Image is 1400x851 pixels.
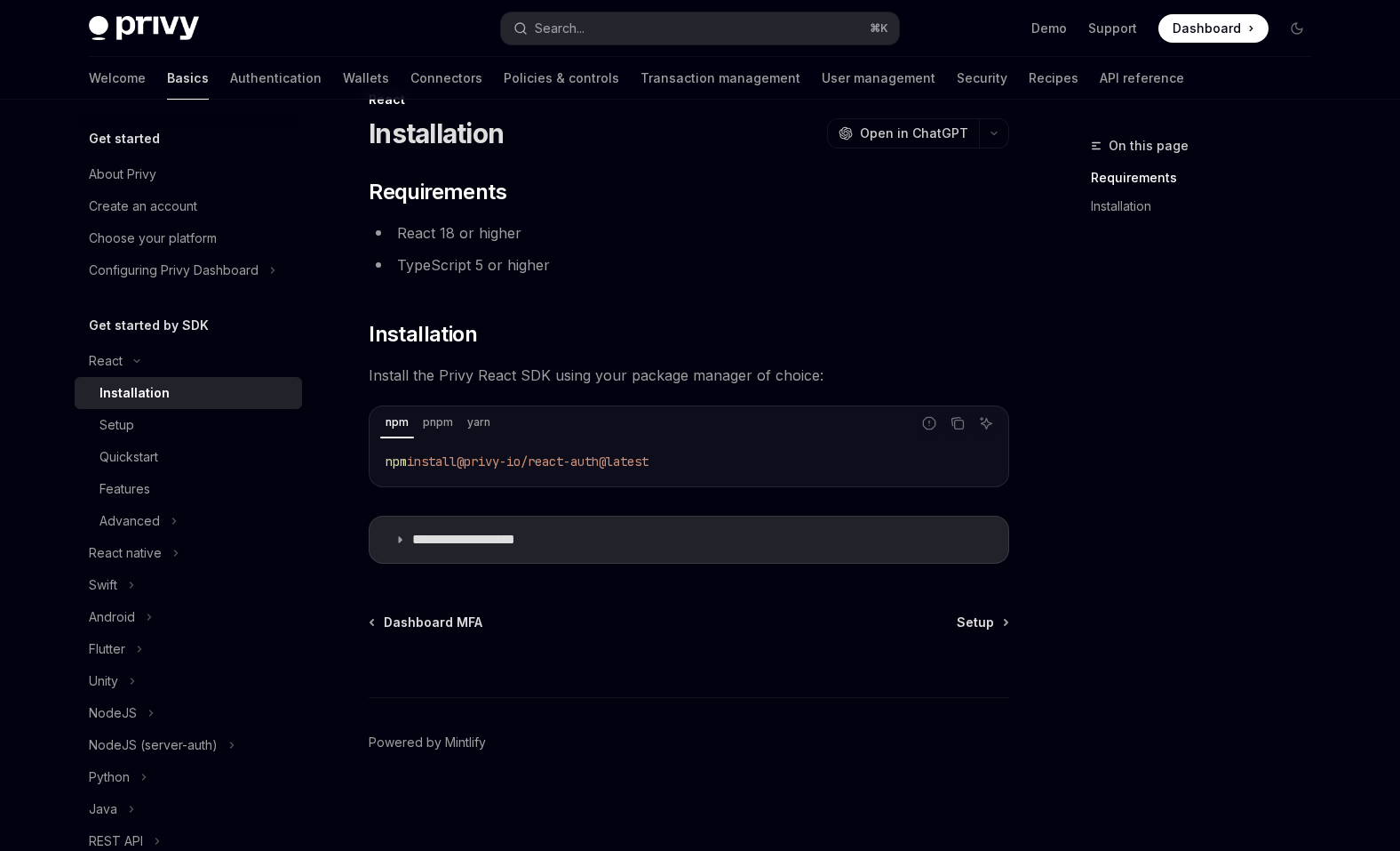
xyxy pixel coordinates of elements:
[75,793,302,825] button: Java
[75,665,302,697] button: Unity
[89,260,259,281] div: Configuring Privy Dashboard
[99,414,134,436] div: Setup
[75,505,302,537] button: Advanced
[369,178,506,206] span: Requirements
[369,253,1009,277] li: TypeScript 5 or higher
[369,91,1009,108] div: React
[75,377,302,409] a: Installation
[89,228,217,249] div: Choose your platform
[89,702,137,724] div: NodeJS
[75,190,302,222] a: Create an account
[1283,14,1311,43] button: Toggle dark mode
[99,478,150,500] div: Features
[462,412,496,433] div: yarn
[89,638,125,660] div: Flutter
[822,57,935,100] a: User management
[535,18,585,39] div: Search...
[75,409,302,441] a: Setup
[369,221,1009,245] li: React 18 or higher
[370,614,482,631] a: Dashboard MFA
[501,12,899,44] button: Search...⌘K
[957,614,994,631] span: Setup
[827,118,979,149] button: Open in ChatGPT
[457,454,648,470] span: @privy-io/react-auth@latest
[343,57,389,100] a: Wallets
[89,350,123,372] div: React
[89,164,156,185] div: About Privy
[99,446,158,468] div: Quickstart
[384,614,482,631] span: Dashboard MFA
[369,734,486,751] a: Powered by Mintlify
[860,124,968,142] span: Open in ChatGPT
[89,57,146,100] a: Welcome
[410,57,482,100] a: Connectors
[75,761,302,793] button: Python
[89,799,117,820] div: Java
[75,345,302,377] button: React
[89,315,209,336] h5: Get started by SDK
[89,606,135,628] div: Android
[380,412,414,433] div: npm
[89,128,160,149] h5: Get started
[75,729,302,761] button: NodeJS (server-auth)
[386,454,407,470] span: npm
[369,117,504,149] h1: Installation
[75,473,302,505] a: Features
[640,57,800,100] a: Transaction management
[870,21,888,36] span: ⌘ K
[167,57,209,100] a: Basics
[75,537,302,569] button: React native
[89,767,130,788] div: Python
[89,542,162,564] div: React native
[1031,20,1067,37] a: Demo
[946,412,969,435] button: Copy the contents from the code block
[75,158,302,190] a: About Privy
[89,670,118,692] div: Unity
[407,454,457,470] span: install
[957,57,1007,100] a: Security
[75,601,302,633] button: Android
[1091,192,1325,221] a: Installation
[75,697,302,729] button: NodeJS
[75,633,302,665] button: Flutter
[230,57,322,100] a: Authentication
[75,569,302,601] button: Swift
[957,614,1007,631] a: Setup
[918,412,941,435] button: Report incorrect code
[369,320,477,349] span: Installation
[99,382,170,404] div: Installation
[99,510,160,532] div: Advanced
[1173,20,1241,37] span: Dashboard
[1109,135,1189,157] span: On this page
[75,254,302,286] button: Configuring Privy Dashboard
[1158,14,1269,43] a: Dashboard
[369,363,1009,388] span: Install the Privy React SDK using your package manager of choice:
[89,196,197,217] div: Create an account
[89,16,199,41] img: dark logo
[89,574,117,596] div: Swift
[1029,57,1078,100] a: Recipes
[1100,57,1184,100] a: API reference
[75,222,302,254] a: Choose your platform
[75,441,302,473] a: Quickstart
[418,412,458,433] div: pnpm
[1088,20,1137,37] a: Support
[1091,164,1325,192] a: Requirements
[504,57,619,100] a: Policies & controls
[89,735,218,756] div: NodeJS (server-auth)
[974,412,998,435] button: Ask AI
